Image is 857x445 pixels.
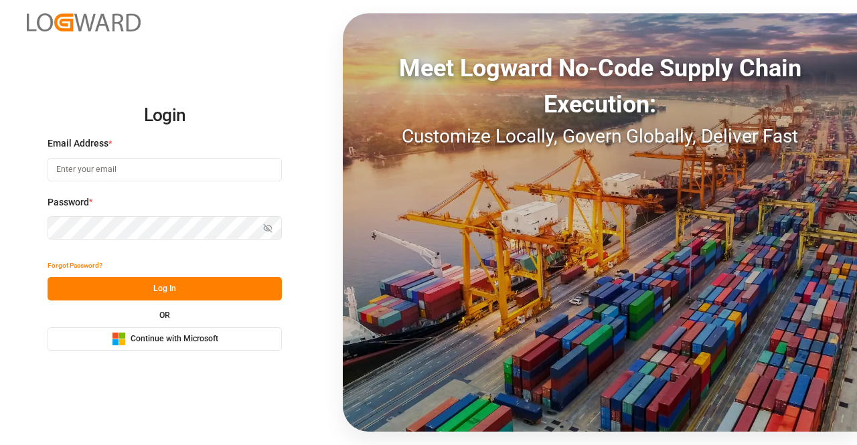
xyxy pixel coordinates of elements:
[48,137,108,151] span: Email Address
[48,94,282,137] h2: Login
[159,311,170,319] small: OR
[27,13,141,31] img: Logward_new_orange.png
[131,333,218,345] span: Continue with Microsoft
[48,277,282,300] button: Log In
[48,327,282,351] button: Continue with Microsoft
[48,158,282,181] input: Enter your email
[48,254,102,277] button: Forgot Password?
[343,50,857,122] div: Meet Logward No-Code Supply Chain Execution:
[343,122,857,151] div: Customize Locally, Govern Globally, Deliver Fast
[48,195,89,209] span: Password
